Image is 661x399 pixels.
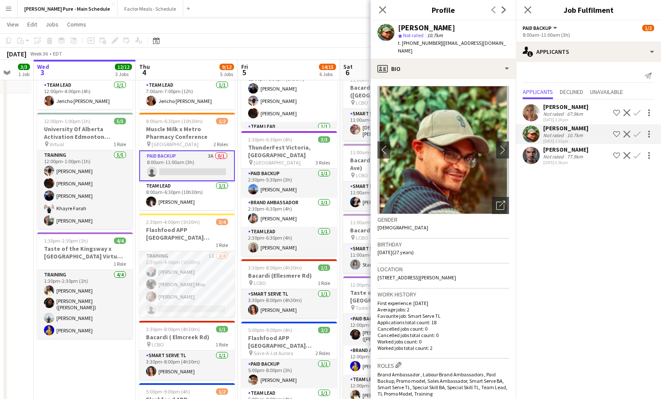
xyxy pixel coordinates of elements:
[241,122,337,151] app-card-role: Team Lead1/1
[254,159,301,166] span: [GEOGRAPHIC_DATA]
[220,71,234,77] div: 5 Jobs
[319,64,336,70] span: 14/15
[343,314,439,346] app-card-role: Paid Backup1/112:00pm-3:00pm (3h)[PERSON_NAME] ([PERSON_NAME]) [PERSON_NAME]
[403,32,424,38] span: Not rated
[350,219,407,226] span: 11:00am-3:30pm (4h30m)
[343,156,439,172] h3: Bacardi ([PERSON_NAME] Ave)
[343,289,439,304] h3: Taste of The Kingsway x [GEOGRAPHIC_DATA]
[343,84,439,99] h3: Bacardi ([GEOGRAPHIC_DATA] E)
[377,300,509,306] p: First experience: [DATE]
[254,350,293,356] span: Save-A-Lot Aurora
[560,89,583,95] span: Declined
[248,136,292,143] span: 2:30pm-6:30pm (4h)
[590,89,623,95] span: Unavailable
[37,125,133,141] h3: University Of Alberta Activation Edmonton Training
[377,306,509,313] p: Average jobs: 2
[152,341,164,348] span: LCBO
[371,4,516,15] h3: Profile
[241,272,337,279] h3: Bacardi (Ellesmere Rd)
[377,313,509,319] p: Favourite job: Smart Serve TL
[139,251,235,317] app-card-role: Training1I3/42:30pm-4:00pm (1h30m)[PERSON_NAME][PERSON_NAME] Miss[PERSON_NAME]
[523,89,553,95] span: Applicants
[343,214,439,273] app-job-card: 11:00am-3:30pm (4h30m)1/1Bacardi (Yonge St) LCBO1 RoleSmart Serve TL1/111:00am-3:30pm (4h30m)Star...
[241,144,337,159] h3: ThunderFest Victoria, [GEOGRAPHIC_DATA]
[350,149,407,155] span: 11:00am-3:30pm (4h30m)
[565,111,585,117] div: 67.9km
[318,264,330,271] span: 1/1
[139,321,235,380] app-job-card: 3:30pm-8:00pm (4h30m)1/1Bacardi ( Elmcreek Rd) LCBO1 RoleSmart Serve TL1/13:30pm-8:00pm (4h30m)[P...
[146,118,203,124] span: 8:00am-6:30pm (10h30m)
[7,50,26,58] div: [DATE]
[216,242,228,248] span: 1 Role
[114,261,126,267] span: 1 Role
[241,359,337,388] app-card-role: Paid Backup1/15:00pm-8:00pm (3h)[PERSON_NAME]
[139,226,235,241] h3: Flashfood APP [GEOGRAPHIC_DATA] Modesto Training
[24,19,41,30] a: Edit
[377,326,509,332] p: Cancelled jobs count: 0
[377,274,456,281] span: [STREET_ADDRESS][PERSON_NAME]
[241,169,337,198] app-card-role: Paid Backup1/12:30pm-5:30pm (3h)[PERSON_NAME]
[425,32,445,38] span: 10.7km
[139,63,150,70] span: Thu
[377,332,509,338] p: Cancelled jobs total count: 0
[516,4,661,15] h3: Job Fulfilment
[241,63,248,70] span: Fri
[565,132,585,138] div: 10.7km
[343,182,439,211] app-card-role: Smart Serve TL1/111:00am-3:30pm (4h30m)[PERSON_NAME]
[3,19,22,30] a: View
[67,21,86,28] span: Comms
[7,21,19,28] span: View
[37,113,133,229] app-job-card: 12:00pm-1:00pm (1h)5/5University Of Alberta Activation Edmonton Training Virtual1 RoleTraining5/5...
[343,63,353,70] span: Sat
[18,64,30,70] span: 3/3
[216,326,228,332] span: 1/1
[543,138,588,144] div: [DATE] 3:33pm
[152,141,199,147] span: [GEOGRAPHIC_DATA]
[316,350,330,356] span: 2 Roles
[318,136,330,143] span: 3/3
[543,103,588,111] div: [PERSON_NAME]
[216,341,228,348] span: 1 Role
[37,80,133,109] app-card-role: Team Lead1/112:00pm-4:00pm (4h)Jericho [PERSON_NAME]
[377,290,509,298] h3: Work history
[343,244,439,273] app-card-role: Smart Serve TL1/111:00am-3:30pm (4h30m)Star [PERSON_NAME]
[248,327,292,333] span: 5:00pm-9:00pm (4h)
[241,259,337,318] app-job-card: 3:30pm-8:00pm (4h30m)1/1Bacardi (Ellesmere Rd) LCBO1 RoleSmart Serve TL1/13:30pm-8:00pm (4h30m)[P...
[492,197,509,214] div: Open photos pop-in
[115,64,132,70] span: 12/12
[216,118,228,124] span: 1/2
[377,345,509,351] p: Worked jobs total count: 2
[316,159,330,166] span: 3 Roles
[139,80,235,109] app-card-role: Team Lead1/17:00am-7:00pm (12h)Jericho [PERSON_NAME]
[565,153,585,160] div: 77.9km
[114,238,126,244] span: 4/4
[139,214,235,317] app-job-card: 2:30pm-4:00pm (1h30m)3/4Flashfood APP [GEOGRAPHIC_DATA] Modesto Training1 RoleTraining1I3/42:30pm...
[516,41,661,62] div: Applicants
[356,235,368,241] span: LCBO
[350,282,397,288] span: 12:00pm-8:00pm (8h)
[343,109,439,141] app-card-role: Smart Serve TL1/111:00am-3:30pm (4h30m)[DEMOGRAPHIC_DATA][PERSON_NAME]
[139,333,235,341] h3: Bacardi ( Elmcreek Rd)
[50,141,64,147] span: Virtual
[42,19,62,30] a: Jobs
[318,280,330,286] span: 1 Role
[254,280,266,286] span: LCBO
[377,224,428,231] span: [DEMOGRAPHIC_DATA]
[371,59,516,79] div: Bio
[398,40,506,54] span: | [EMAIL_ADDRESS][DOMAIN_NAME]
[377,265,509,273] h3: Location
[241,68,337,122] app-card-role: Brand Ambassador3/312:00pm-5:30pm (5h30m)[PERSON_NAME][PERSON_NAME][PERSON_NAME]
[146,388,190,395] span: 5:00pm-9:00pm (4h)
[318,327,330,333] span: 2/2
[543,146,588,153] div: [PERSON_NAME]
[139,351,235,380] app-card-role: Smart Serve TL1/13:30pm-8:00pm (4h30m)[PERSON_NAME]
[241,334,337,349] h3: Flashfood APP [GEOGRAPHIC_DATA] [GEOGRAPHIC_DATA], [GEOGRAPHIC_DATA]
[398,24,455,32] div: [PERSON_NAME]
[248,264,302,271] span: 3:30pm-8:00pm (4h30m)
[543,160,588,165] div: [DATE] 6:56pm
[343,144,439,211] app-job-card: 11:00am-3:30pm (4h30m)1/1Bacardi ([PERSON_NAME] Ave) LCBO1 RoleSmart Serve TL1/111:00am-3:30pm (4...
[241,198,337,227] app-card-role: Brand Ambassador1/12:30pm-6:30pm (4h)[PERSON_NAME]
[377,86,509,214] img: Crew avatar or photo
